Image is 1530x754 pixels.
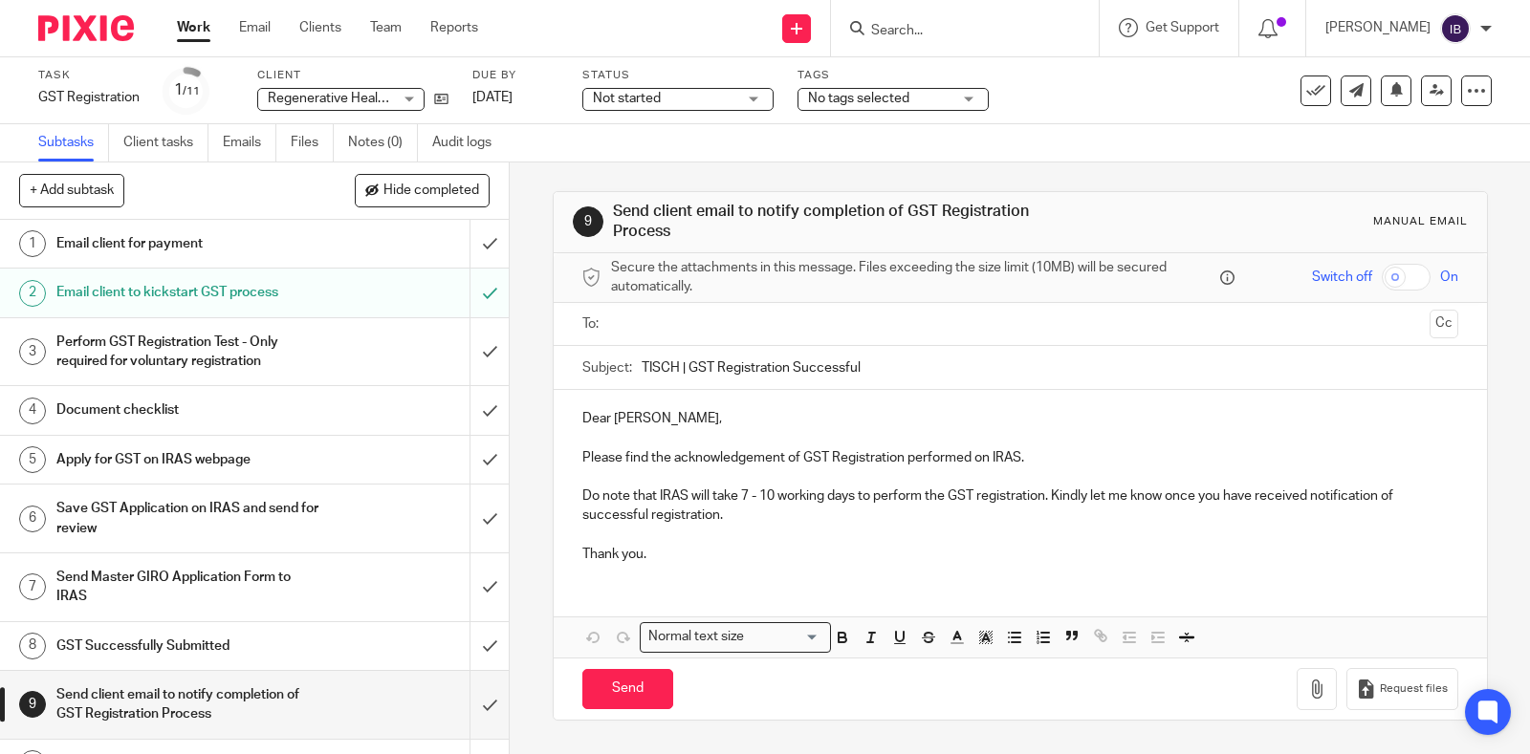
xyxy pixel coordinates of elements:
[56,396,319,424] h1: Document checklist
[19,573,46,600] div: 7
[869,23,1041,40] input: Search
[582,669,673,710] input: Send
[38,68,140,83] label: Task
[268,92,465,105] span: Regenerative Health Asia Pte Ltd
[19,280,46,307] div: 2
[19,230,46,257] div: 1
[123,124,208,162] a: Client tasks
[640,622,831,652] div: Search for option
[56,680,319,729] h1: Send client email to notify completion of GST Registration Process
[808,92,909,105] span: No tags selected
[1373,214,1468,229] div: Manual email
[19,691,46,718] div: 9
[798,68,989,83] label: Tags
[38,88,140,107] div: GST Registration
[582,486,1458,526] p: Do note that IRAS will take 7 - 10 working days to perform the GST registration. Kindly let me kn...
[19,506,46,532] div: 6
[472,91,513,104] span: [DATE]
[645,627,749,647] span: Normal text size
[573,206,603,237] div: 9
[174,79,200,101] div: 1
[38,124,109,162] a: Subtasks
[19,398,46,424] div: 4
[582,314,603,334] label: To:
[19,174,124,206] button: + Add subtask
[383,183,479,199] span: Hide completed
[257,68,448,83] label: Client
[611,258,1215,297] span: Secure the attachments in this message. Files exceeding the size limit (10MB) will be secured aut...
[1440,268,1458,287] span: On
[19,338,46,365] div: 3
[177,18,210,37] a: Work
[1312,268,1372,287] span: Switch off
[291,124,334,162] a: Files
[751,627,820,647] input: Search for option
[19,446,46,473] div: 5
[183,86,200,97] small: /11
[19,633,46,659] div: 8
[472,68,558,83] label: Due by
[582,545,1458,564] p: Thank you.
[56,229,319,258] h1: Email client for payment
[370,18,402,37] a: Team
[56,445,319,474] h1: Apply for GST on IRAS webpage
[432,124,506,162] a: Audit logs
[582,68,774,83] label: Status
[223,124,276,162] a: Emails
[582,409,1458,428] p: Dear [PERSON_NAME],
[239,18,271,37] a: Email
[1380,681,1448,697] span: Request files
[348,124,418,162] a: Notes (0)
[56,632,319,660] h1: GST Successfully Submitted
[593,92,661,105] span: Not started
[56,494,319,543] h1: Save GST Application on IRAS and send for review
[56,278,319,307] h1: Email client to kickstart GST process
[1346,668,1457,711] button: Request files
[582,358,632,377] label: Subject:
[1430,310,1458,338] button: Cc
[355,174,490,206] button: Hide completed
[56,563,319,612] h1: Send Master GIRO Application Form to IRAS
[38,15,134,41] img: Pixie
[56,328,319,377] h1: Perform GST Registration Test - Only required for voluntary registration
[582,448,1458,467] p: Please find the acknowledgement of GST Registration performed on IRAS.
[1440,13,1471,44] img: svg%3E
[299,18,341,37] a: Clients
[1325,18,1431,37] p: [PERSON_NAME]
[430,18,478,37] a: Reports
[1146,21,1219,34] span: Get Support
[613,202,1060,243] h1: Send client email to notify completion of GST Registration Process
